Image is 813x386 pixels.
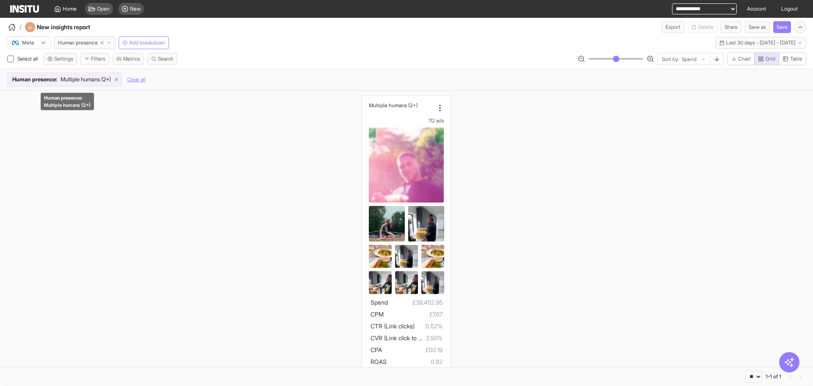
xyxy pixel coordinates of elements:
[688,21,717,33] span: You cannot delete a preset report.
[384,309,442,319] span: £7.67
[147,53,177,65] button: Search
[745,21,770,33] button: Save as
[19,23,22,31] span: /
[54,56,73,62] span: Settings
[369,102,418,108] h2: Multiple humans (2+)
[129,39,165,46] span: Add breakdown
[727,53,755,65] button: Chart
[113,53,144,65] button: Metrics
[371,311,384,318] span: CPM
[10,5,39,13] img: Logo
[388,297,442,308] span: £39,452.95
[58,39,98,46] span: Human presence
[716,37,806,49] button: Last 30 days - [DATE] - [DATE]
[97,6,110,12] span: Open
[80,53,109,65] button: Filters
[12,75,57,84] span: Human presence :
[371,299,388,306] span: Spend
[158,56,174,62] span: Search
[63,6,77,12] span: Home
[371,322,415,330] span: CTR (Link clicks)
[7,22,22,32] button: /
[415,321,442,331] span: 0.52%
[130,6,141,12] span: New
[779,53,806,65] button: Table
[44,94,91,102] span: Human presence :
[688,21,717,33] button: Delete
[7,73,122,86] div: Human presence:Multiple humans (2+)
[790,56,802,62] span: Table
[726,39,796,46] span: Last 30 days - [DATE] - [DATE]
[662,21,684,33] button: Export
[371,334,445,342] span: CVR (Link click to purchase)
[754,53,779,65] button: Grid
[371,346,382,353] span: CPA
[44,53,77,65] button: Settings
[371,358,387,365] span: ROAS
[369,117,444,124] div: 112 ads
[766,56,775,62] span: Grid
[17,56,40,62] span: Select all
[119,36,169,49] button: Add breakdown
[738,56,751,62] span: Chart
[662,56,679,63] span: Sort by:
[766,373,781,380] div: 1-1 of 1
[721,21,741,33] button: Share
[25,22,113,32] div: New insights report
[387,357,442,367] span: 0.82
[37,23,113,31] h4: New insights report
[44,102,91,109] span: Multiple humans (2+)
[773,21,791,33] button: Save
[369,102,434,108] div: Multiple humans (2+)
[426,333,442,343] span: 2.93%
[382,345,442,355] span: £50.19
[61,75,111,84] span: Multiple humans (2+)
[127,72,146,87] button: Clear all
[54,36,115,49] button: Human presence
